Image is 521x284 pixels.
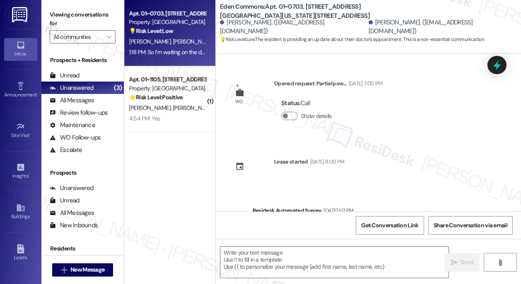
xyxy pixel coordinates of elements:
div: Apt. 01~1105, [STREET_ADDRESS][PERSON_NAME] [129,75,206,84]
div: Unanswered [50,84,94,92]
div: 1:18 PM: So I’m waiting on the doctor now I’ll let you know when I’m almost done ok [129,48,323,56]
i:  [61,267,67,273]
span: [PERSON_NAME] [129,38,173,45]
div: Apt. 01~0703, [STREET_ADDRESS][GEOGRAPHIC_DATA][US_STATE][STREET_ADDRESS] [129,9,206,18]
i:  [451,259,457,266]
div: Prospects + Residents [41,56,124,65]
div: Residesk Automated Survey [253,206,515,218]
div: [PERSON_NAME]. ([EMAIL_ADDRESS][DOMAIN_NAME]) [220,18,367,36]
span: Share Conversation via email [434,221,507,230]
span: • [29,172,30,178]
button: Send [445,253,480,272]
div: Review follow-ups [50,108,108,117]
span: Get Conversation Link [361,221,418,230]
div: 4:54 PM: Yes [129,115,160,122]
strong: 💡 Risk Level: Low [129,27,173,35]
img: ResiDesk Logo [12,7,29,22]
div: [PERSON_NAME]. ([EMAIL_ADDRESS][DOMAIN_NAME]) [369,18,515,36]
span: [PERSON_NAME] [173,104,215,111]
span: New Message [70,265,104,274]
a: Site Visit • [4,120,37,142]
span: : The resident is providing an update about their doctor's appointment. This is a non-essential c... [220,35,485,44]
label: Show details [301,112,332,120]
div: Lease started [274,157,308,166]
button: New Message [52,263,113,277]
div: WO Follow-ups [50,133,101,142]
div: Property: [GEOGRAPHIC_DATA] [129,84,206,93]
div: Residents [41,244,124,253]
div: Unread [50,71,80,80]
strong: 💡 Risk Level: Low [220,36,255,43]
i:  [106,34,111,40]
div: Prospects [41,168,124,177]
label: Viewing conversations for [50,8,116,30]
div: (3) [112,82,124,94]
a: Inbox [4,38,37,60]
div: New Inbounds [50,221,98,230]
a: Insights • [4,160,37,183]
strong: 🌟 Risk Level: Positive [129,94,183,101]
span: • [37,91,38,96]
div: Escalate [50,146,82,154]
div: Opened request: Partial pow... [274,79,382,91]
div: Property: [GEOGRAPHIC_DATA] [129,18,206,26]
div: All Messages [50,96,94,105]
div: : Call [281,97,335,110]
span: [PERSON_NAME] [173,38,215,45]
div: Unanswered [50,184,94,193]
span: • [30,131,31,137]
div: All Messages [50,209,94,217]
a: Buildings [4,201,37,223]
b: Status [281,99,300,107]
div: WO [235,97,243,106]
span: [PERSON_NAME] [129,104,173,111]
div: Maintenance [50,121,95,130]
div: [DATE] 1:17 PM [321,206,353,215]
div: [DATE] 8:00 PM [308,157,345,166]
div: Unread [50,196,80,205]
div: [DATE] 7:00 PM [347,79,383,88]
input: All communities [53,30,102,43]
button: Share Conversation via email [428,216,513,235]
span: Send [461,258,473,267]
b: Eden Commons: Apt. 01~0703, [STREET_ADDRESS][GEOGRAPHIC_DATA][US_STATE][STREET_ADDRESS] [220,2,386,20]
i:  [497,259,503,266]
a: Leads [4,242,37,264]
button: Get Conversation Link [356,216,424,235]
